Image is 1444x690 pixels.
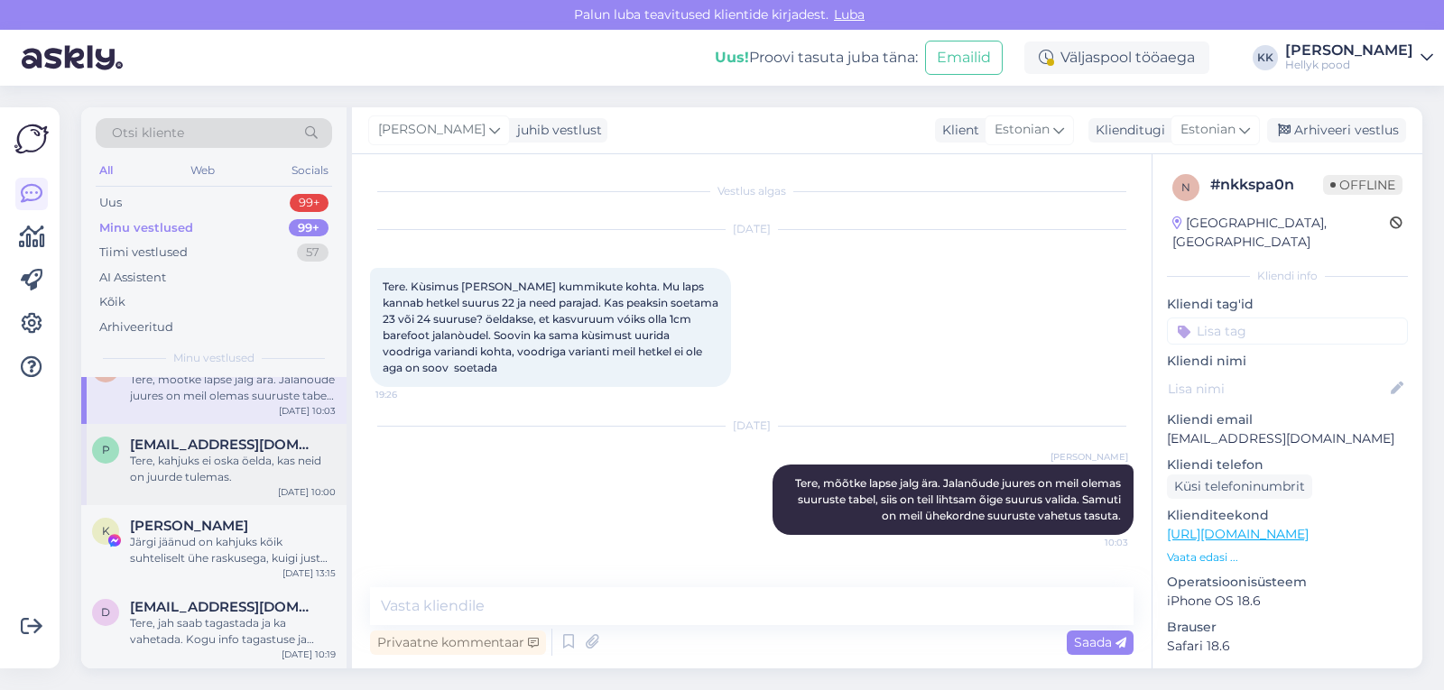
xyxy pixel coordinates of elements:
div: Web [187,159,218,182]
div: Kliendi info [1167,268,1408,284]
span: p [102,443,110,456]
input: Lisa nimi [1168,379,1387,399]
b: Uus! [715,49,749,66]
div: [DATE] 10:03 [279,404,336,418]
span: Luba [828,6,870,23]
p: Safari 18.6 [1167,637,1408,656]
div: AI Assistent [99,269,166,287]
div: Socials [288,159,332,182]
div: 99+ [289,219,329,237]
div: KK [1253,45,1278,70]
span: Kätlin Kase [130,518,248,534]
span: n [1181,180,1190,194]
span: 19:26 [375,388,443,401]
p: Operatsioonisüsteem [1167,573,1408,592]
div: Tere, kahjuks ei oska öelda, kas neid on juurde tulemas. [130,453,336,485]
p: Vaata edasi ... [1167,549,1408,566]
p: iPhone OS 18.6 [1167,592,1408,611]
span: [PERSON_NAME] [378,120,486,140]
div: Proovi tasuta juba täna: [715,47,918,69]
div: 57 [297,244,329,262]
div: Arhiveeri vestlus [1267,118,1406,143]
span: Tere, mõõtke lapse jalg ära. Jalanõude juures on meil olemas suuruste tabel, siis on teil lihtsam... [795,476,1124,522]
div: 99+ [290,194,329,212]
span: Offline [1323,175,1402,195]
div: [GEOGRAPHIC_DATA], [GEOGRAPHIC_DATA] [1172,214,1390,252]
p: [EMAIL_ADDRESS][DOMAIN_NAME] [1167,429,1408,448]
span: Saada [1074,634,1126,650]
div: Tere, jah saab tagastada ja ka vahetada. Kogu info tagastuse ja vahetuse kohta on olemas ka meie ... [130,615,336,648]
a: [URL][DOMAIN_NAME] [1167,526,1309,542]
div: [DATE] 10:19 [282,648,336,661]
div: [PERSON_NAME] [1285,43,1413,58]
p: Kliendi telefon [1167,455,1408,474]
p: Kliendi tag'id [1167,295,1408,314]
div: Väljaspool tööaega [1024,41,1209,74]
span: parna.katri@hotmail.com [130,437,318,453]
div: Klienditugi [1088,121,1165,140]
span: 10:03 [1060,536,1128,549]
p: Brauser [1167,618,1408,637]
span: Estonian [995,120,1050,140]
div: Arhiveeritud [99,318,173,336]
div: Vestlus algas [370,183,1134,199]
div: [DATE] 10:00 [278,485,336,499]
div: Minu vestlused [99,219,193,237]
span: Tere. Kùsimus [PERSON_NAME] kummikute kohta. Mu laps kannab hetkel suurus 22 ja need parajad. Kas... [383,280,721,374]
div: Uus [99,194,122,212]
div: Hellyk pood [1285,58,1413,72]
div: Küsi telefoninumbrit [1167,474,1312,499]
span: Minu vestlused [173,350,255,366]
div: Kõik [99,293,125,311]
div: [DATE] 13:15 [282,566,336,580]
span: K [102,524,110,538]
div: Tere, mõõtke lapse jalg ära. Jalanõude juures on meil olemas suuruste tabel, siis on teil lihtsam... [130,372,336,404]
input: Lisa tag [1167,317,1408,345]
span: daryatereshchuk1@gmail.com [130,599,318,615]
div: Privaatne kommentaar [370,630,546,655]
div: Järgi jäänud on kahjuks kõik suhteliselt ühe raskusega, kuigi just praegu üle katsudes tundus, et... [130,534,336,566]
a: [PERSON_NAME]Hellyk pood [1285,43,1433,72]
div: [DATE] [370,221,1134,237]
div: Tiimi vestlused [99,244,188,262]
p: Kliendi email [1167,410,1408,429]
div: juhib vestlust [510,121,602,140]
div: [DATE] [370,418,1134,434]
span: Otsi kliente [112,124,184,143]
span: d [101,605,110,619]
img: Askly Logo [14,122,49,156]
div: # nkkspa0n [1210,174,1323,196]
div: All [96,159,116,182]
div: Klient [935,121,979,140]
span: Estonian [1180,120,1236,140]
span: [PERSON_NAME] [1051,450,1128,464]
p: Klienditeekond [1167,506,1408,525]
p: Kliendi nimi [1167,352,1408,371]
button: Emailid [925,41,1003,75]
